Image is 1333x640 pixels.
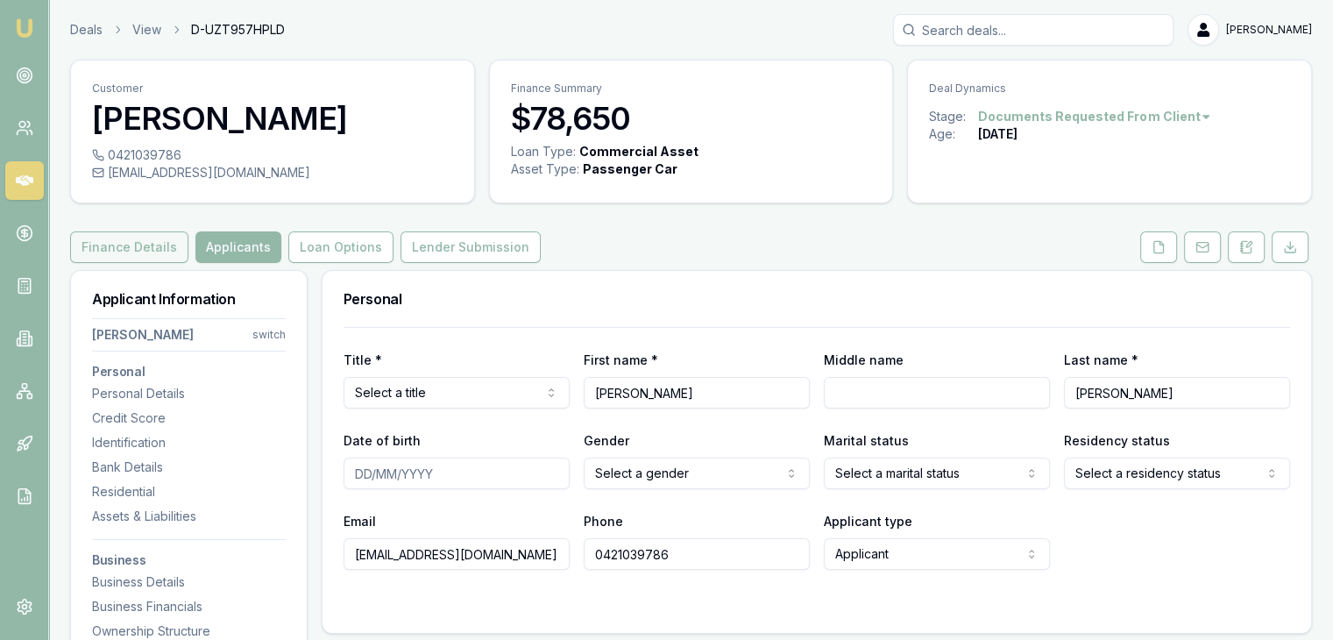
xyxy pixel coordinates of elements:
h3: $78,650 [511,101,872,136]
label: Last name * [1064,352,1138,367]
a: Finance Details [70,231,192,263]
div: Age: [929,125,978,143]
div: Loan Type: [511,143,576,160]
span: D-UZT957HPLD [191,21,285,39]
div: Personal Details [92,385,286,402]
div: 0421039786 [92,146,453,164]
label: First name * [584,352,658,367]
div: [EMAIL_ADDRESS][DOMAIN_NAME] [92,164,453,181]
div: Identification [92,434,286,452]
div: Ownership Structure [92,622,286,640]
nav: breadcrumb [70,21,285,39]
h3: Personal [344,292,1290,306]
label: Email [344,514,376,529]
div: Asset Type : [511,160,579,178]
button: Applicants [195,231,281,263]
div: Credit Score [92,409,286,427]
div: Business Details [92,573,286,591]
label: Applicant type [824,514,912,529]
a: Lender Submission [397,231,544,263]
label: Phone [584,514,623,529]
div: switch [252,328,286,342]
div: Residential [92,483,286,501]
p: Deal Dynamics [929,82,1290,96]
input: Search deals [893,14,1173,46]
div: Commercial Asset [579,143,698,160]
label: Date of birth [344,433,421,448]
div: Bank Details [92,459,286,476]
div: Business Financials [92,598,286,615]
img: emu-icon-u.png [14,18,35,39]
div: Assets & Liabilities [92,508,286,525]
h3: Applicant Information [92,292,286,306]
label: Gender [584,433,629,448]
a: Deals [70,21,103,39]
button: Documents Requested From Client [978,108,1212,125]
input: 0431 234 567 [584,538,810,570]
div: [DATE] [978,125,1017,143]
button: Finance Details [70,231,188,263]
label: Title * [344,352,382,367]
span: [PERSON_NAME] [1226,23,1312,37]
h3: Personal [92,366,286,378]
a: Applicants [192,231,285,263]
h3: [PERSON_NAME] [92,101,453,136]
label: Middle name [824,352,904,367]
div: Stage: [929,108,978,125]
div: [PERSON_NAME] [92,326,194,344]
a: Loan Options [285,231,397,263]
div: Passenger Car [583,160,677,178]
a: View [132,21,161,39]
h3: Business [92,554,286,566]
p: Finance Summary [511,82,872,96]
p: Customer [92,82,453,96]
input: DD/MM/YYYY [344,458,570,489]
button: Loan Options [288,231,394,263]
label: Residency status [1064,433,1170,448]
label: Marital status [824,433,909,448]
button: Lender Submission [401,231,541,263]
